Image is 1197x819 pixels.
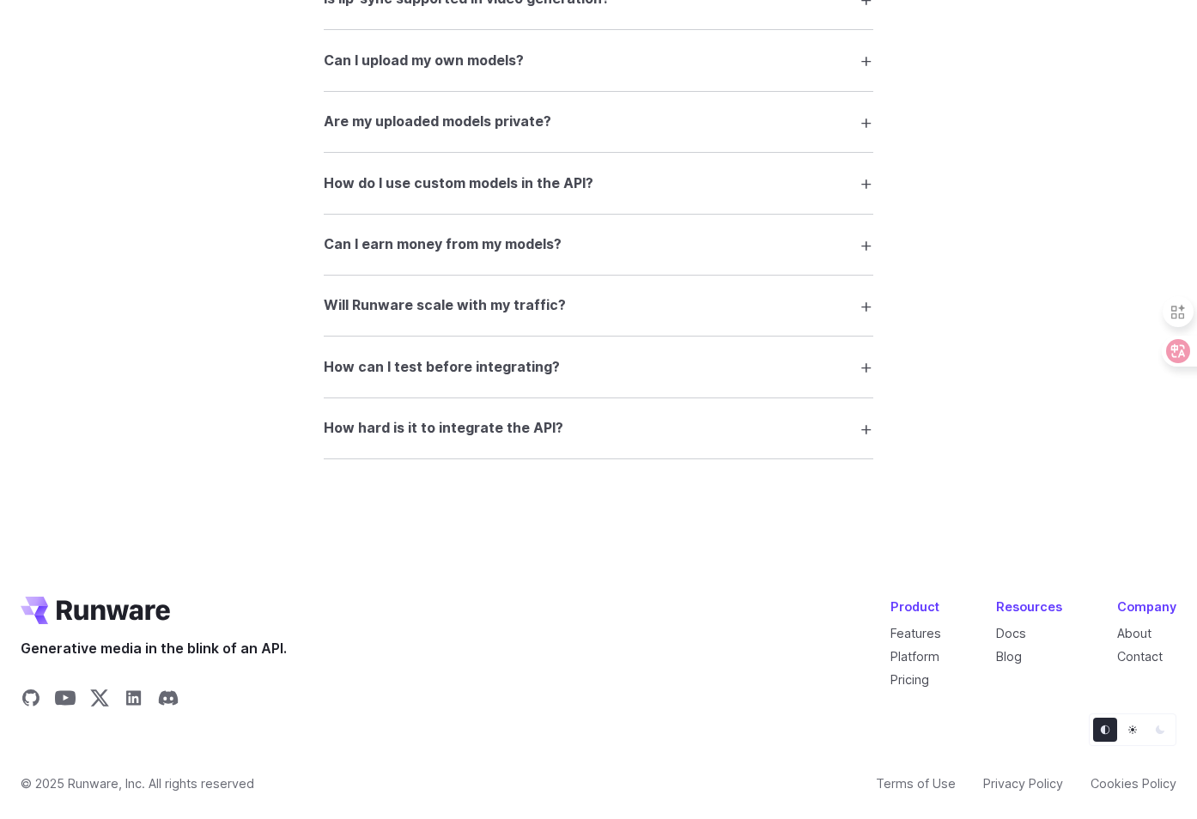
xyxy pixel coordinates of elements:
[324,106,873,138] summary: Are my uploaded models private?
[21,688,41,713] a: Share on GitHub
[324,111,551,133] h3: Are my uploaded models private?
[1117,649,1163,664] a: Contact
[324,44,873,76] summary: Can I upload my own models?
[324,167,873,199] summary: How do I use custom models in the API?
[21,597,170,624] a: Go to /
[1117,626,1151,640] a: About
[324,234,562,256] h3: Can I earn money from my models?
[890,597,941,616] div: Product
[324,50,524,72] h3: Can I upload my own models?
[996,626,1026,640] a: Docs
[21,773,254,793] span: © 2025 Runware, Inc. All rights reserved
[1091,773,1176,793] a: Cookies Policy
[324,417,563,440] h3: How hard is it to integrate the API?
[983,773,1063,793] a: Privacy Policy
[876,773,956,793] a: Terms of Use
[1117,597,1176,616] div: Company
[996,649,1022,664] a: Blog
[890,649,939,664] a: Platform
[158,688,179,713] a: Share on Discord
[324,294,566,317] h3: Will Runware scale with my traffic?
[890,672,929,687] a: Pricing
[21,638,287,660] span: Generative media in the blink of an API.
[324,350,873,383] summary: How can I test before integrating?
[124,688,144,713] a: Share on LinkedIn
[324,412,873,445] summary: How hard is it to integrate the API?
[1093,718,1117,742] button: Default
[324,228,873,261] summary: Can I earn money from my models?
[89,688,110,713] a: Share on X
[1089,713,1176,746] ul: Theme selector
[1121,718,1145,742] button: Light
[324,289,873,322] summary: Will Runware scale with my traffic?
[324,356,560,379] h3: How can I test before integrating?
[996,597,1062,616] div: Resources
[324,173,593,195] h3: How do I use custom models in the API?
[890,626,941,640] a: Features
[55,688,76,713] a: Share on YouTube
[1148,718,1172,742] button: Dark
